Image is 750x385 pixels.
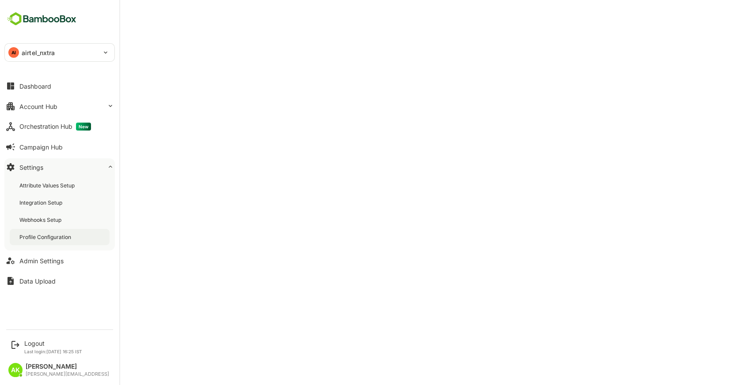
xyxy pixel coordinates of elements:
div: Profile Configuration [19,233,73,241]
div: AIairtel_nxtra [5,44,114,61]
button: Admin Settings [4,252,115,269]
div: Campaign Hub [19,143,63,151]
img: BambooboxFullLogoMark.5f36c76dfaba33ec1ec1367b70bb1252.svg [4,11,79,27]
button: Dashboard [4,77,115,95]
button: Data Upload [4,272,115,290]
div: Webhooks Setup [19,216,63,224]
div: Settings [19,164,43,171]
div: Dashboard [19,82,51,90]
div: [PERSON_NAME] [26,363,109,370]
div: Attribute Values Setup [19,182,76,189]
button: Account Hub [4,97,115,115]
p: Last login: [DATE] 16:25 IST [24,349,82,354]
div: AK [8,363,23,377]
button: Orchestration HubNew [4,118,115,135]
div: AI [8,47,19,58]
div: Data Upload [19,277,56,285]
button: Campaign Hub [4,138,115,156]
button: Settings [4,158,115,176]
div: Orchestration Hub [19,123,91,131]
div: Admin Settings [19,257,64,265]
p: airtel_nxtra [22,48,55,57]
div: Account Hub [19,103,57,110]
div: Integration Setup [19,199,64,206]
div: [PERSON_NAME][EMAIL_ADDRESS] [26,371,109,377]
div: Logout [24,340,82,347]
span: New [76,123,91,131]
